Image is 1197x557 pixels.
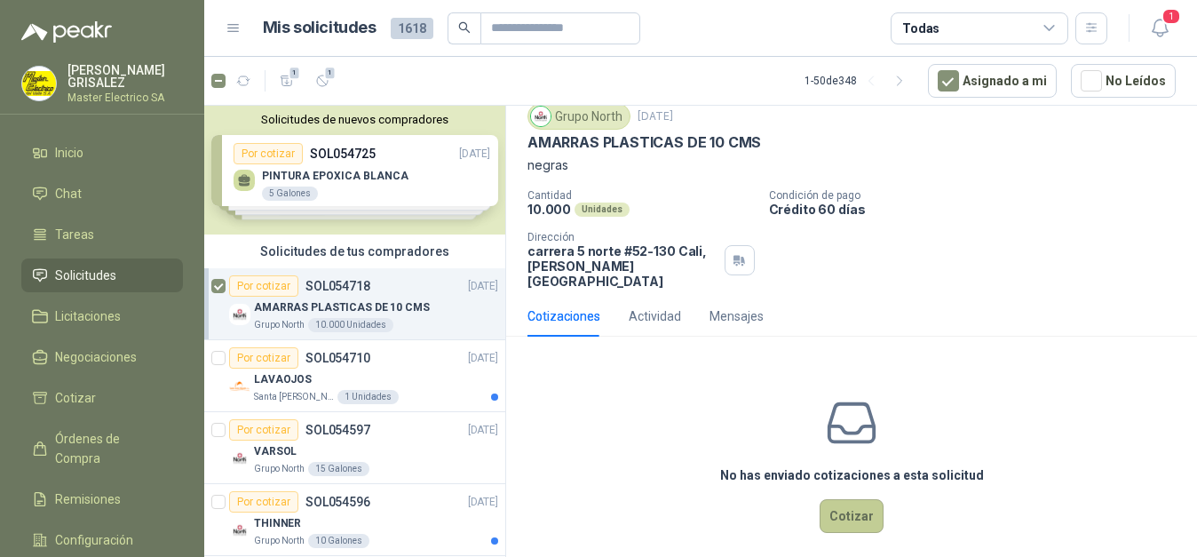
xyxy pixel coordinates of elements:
[575,203,630,217] div: Unidades
[67,64,183,89] p: [PERSON_NAME] GRISALEZ
[638,108,673,125] p: [DATE]
[204,235,505,268] div: Solicitudes de tus compradores
[305,280,370,292] p: SOL054718
[305,352,370,364] p: SOL054710
[21,259,183,292] a: Solicitudes
[55,143,83,163] span: Inicio
[229,419,298,441] div: Por cotizar
[263,15,377,41] h1: Mis solicitudes
[204,268,505,340] a: Por cotizarSOL054718[DATE] Company LogoAMARRAS PLASTICAS DE 10 CMSGrupo North10.000 Unidades
[769,189,1191,202] p: Condición de pago
[820,499,884,533] button: Cotizar
[468,422,498,439] p: [DATE]
[468,278,498,295] p: [DATE]
[527,189,755,202] p: Cantidad
[21,340,183,374] a: Negociaciones
[769,202,1191,217] p: Crédito 60 días
[527,133,761,152] p: AMARRAS PLASTICAS DE 10 CMS
[55,184,82,203] span: Chat
[67,92,183,103] p: Master Electrico SA
[22,67,56,100] img: Company Logo
[531,107,551,126] img: Company Logo
[204,484,505,556] a: Por cotizarSOL054596[DATE] Company LogoTHINNERGrupo North10 Galones
[254,318,305,332] p: Grupo North
[229,275,298,297] div: Por cotizar
[527,202,571,217] p: 10.000
[55,266,116,285] span: Solicitudes
[305,424,370,436] p: SOL054597
[55,530,133,550] span: Configuración
[273,67,301,95] button: 1
[229,376,250,397] img: Company Logo
[1144,12,1176,44] button: 1
[391,18,433,39] span: 1618
[527,243,717,289] p: carrera 5 norte #52-130 Cali , [PERSON_NAME][GEOGRAPHIC_DATA]
[204,412,505,484] a: Por cotizarSOL054597[DATE] Company LogoVARSOLGrupo North15 Galones
[468,494,498,511] p: [DATE]
[21,299,183,333] a: Licitaciones
[55,489,121,509] span: Remisiones
[254,515,301,532] p: THINNER
[709,306,764,326] div: Mensajes
[204,340,505,412] a: Por cotizarSOL054710[DATE] Company LogoLAVAOJOSSanta [PERSON_NAME]1 Unidades
[21,136,183,170] a: Inicio
[337,390,399,404] div: 1 Unidades
[21,218,183,251] a: Tareas
[902,19,939,38] div: Todas
[308,462,369,476] div: 15 Galones
[928,64,1057,98] button: Asignado a mi
[229,520,250,541] img: Company Logo
[229,304,250,325] img: Company Logo
[308,67,337,95] button: 1
[720,465,984,485] h3: No has enviado cotizaciones a esta solicitud
[527,155,1176,175] p: negras
[21,381,183,415] a: Cotizar
[229,347,298,369] div: Por cotizar
[254,390,334,404] p: Santa [PERSON_NAME]
[55,306,121,326] span: Licitaciones
[21,523,183,557] a: Configuración
[324,66,337,80] span: 1
[527,231,717,243] p: Dirección
[468,350,498,367] p: [DATE]
[21,21,112,43] img: Logo peakr
[254,462,305,476] p: Grupo North
[289,66,301,80] span: 1
[21,177,183,211] a: Chat
[254,299,430,316] p: AMARRAS PLASTICAS DE 10 CMS
[21,422,183,475] a: Órdenes de Compra
[629,306,681,326] div: Actividad
[254,371,312,388] p: LAVAOJOS
[55,225,94,244] span: Tareas
[527,103,630,130] div: Grupo North
[229,491,298,513] div: Por cotizar
[55,347,137,367] span: Negociaciones
[527,306,600,326] div: Cotizaciones
[21,482,183,516] a: Remisiones
[254,443,297,460] p: VARSOL
[55,388,96,408] span: Cotizar
[305,496,370,508] p: SOL054596
[211,113,498,126] button: Solicitudes de nuevos compradores
[254,534,305,548] p: Grupo North
[1161,8,1181,25] span: 1
[308,318,393,332] div: 10.000 Unidades
[458,21,471,34] span: search
[55,429,166,468] span: Órdenes de Compra
[308,534,369,548] div: 10 Galones
[1071,64,1176,98] button: No Leídos
[229,448,250,469] img: Company Logo
[204,106,505,235] div: Solicitudes de nuevos compradoresPor cotizarSOL054725[DATE] PINTURA EPOXICA BLANCA5 GalonesPor co...
[805,67,914,95] div: 1 - 50 de 348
